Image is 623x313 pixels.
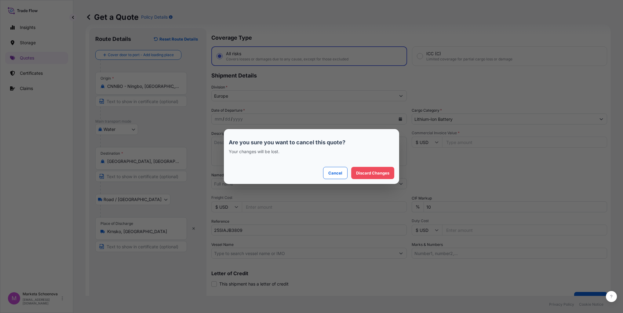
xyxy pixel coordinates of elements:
p: Your changes will be lost. [229,149,394,155]
p: Cancel [328,170,342,176]
p: Discard Changes [356,170,389,176]
button: Cancel [323,167,348,179]
p: Are you sure you want to cancel this quote? [229,139,394,146]
button: Discard Changes [351,167,394,179]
